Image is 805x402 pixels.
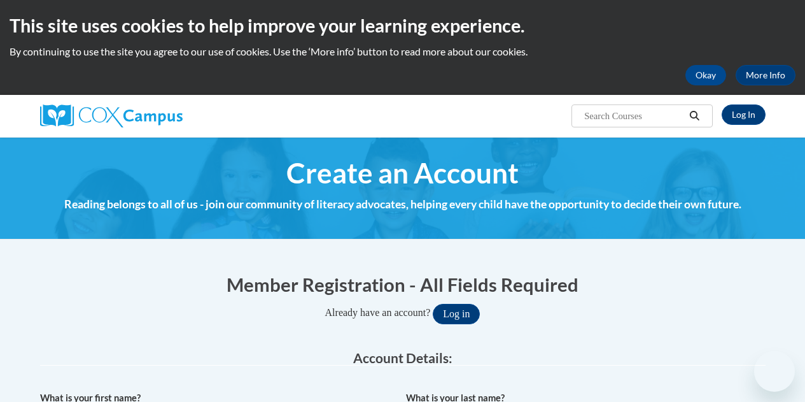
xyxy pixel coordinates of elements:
[40,196,766,213] h4: Reading belongs to all of us - join our community of literacy advocates, helping every child have...
[433,304,480,324] button: Log in
[325,307,431,318] span: Already have an account?
[353,350,452,366] span: Account Details:
[722,104,766,125] a: Log In
[685,108,704,124] button: Search
[10,45,795,59] p: By continuing to use the site you agree to our use of cookies. Use the ‘More info’ button to read...
[736,65,795,85] a: More Info
[685,65,726,85] button: Okay
[583,108,685,124] input: Search Courses
[40,271,766,298] h1: Member Registration - All Fields Required
[10,13,795,38] h2: This site uses cookies to help improve your learning experience.
[754,351,795,392] iframe: Button to launch messaging window
[286,156,519,190] span: Create an Account
[40,104,183,127] img: Cox Campus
